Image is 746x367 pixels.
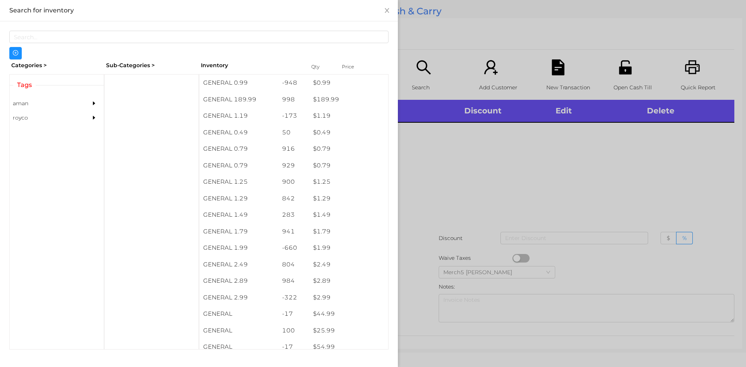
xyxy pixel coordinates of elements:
[199,306,278,322] div: GENERAL
[104,59,199,71] div: Sub-Categories >
[309,108,388,124] div: $ 1.19
[309,61,333,72] div: Qty
[199,240,278,256] div: GENERAL 1.99
[309,240,388,256] div: $ 1.99
[9,59,104,71] div: Categories >
[199,190,278,207] div: GENERAL 1.29
[278,174,310,190] div: 900
[278,339,310,355] div: -17
[278,322,310,339] div: 100
[278,157,310,174] div: 929
[278,124,310,141] div: 50
[278,75,310,91] div: -948
[199,207,278,223] div: GENERAL 1.49
[199,75,278,91] div: GENERAL 0.99
[278,91,310,108] div: 998
[340,61,371,72] div: Price
[309,273,388,289] div: $ 2.89
[10,111,80,125] div: royco
[278,289,310,306] div: -322
[91,115,97,120] i: icon: caret-right
[199,256,278,273] div: GENERAL 2.49
[309,75,388,91] div: $ 0.99
[199,174,278,190] div: GENERAL 1.25
[384,7,390,14] i: icon: close
[278,108,310,124] div: -173
[309,207,388,223] div: $ 1.49
[309,306,388,322] div: $ 44.99
[201,61,302,70] div: Inventory
[309,157,388,174] div: $ 0.79
[278,190,310,207] div: 842
[309,223,388,240] div: $ 1.79
[309,141,388,157] div: $ 0.79
[278,306,310,322] div: -17
[278,207,310,223] div: 283
[278,273,310,289] div: 984
[10,96,80,111] div: aman
[309,91,388,108] div: $ 189.99
[309,256,388,273] div: $ 2.49
[278,240,310,256] div: -660
[199,339,278,355] div: GENERAL
[13,80,36,90] span: Tags
[278,141,310,157] div: 916
[309,339,388,355] div: $ 54.99
[199,108,278,124] div: GENERAL 1.19
[199,289,278,306] div: GENERAL 2.99
[309,289,388,306] div: $ 2.99
[199,91,278,108] div: GENERAL 189.99
[309,322,388,339] div: $ 25.99
[199,322,278,339] div: GENERAL
[309,174,388,190] div: $ 1.25
[91,101,97,106] i: icon: caret-right
[199,157,278,174] div: GENERAL 0.79
[309,124,388,141] div: $ 0.49
[199,273,278,289] div: GENERAL 2.89
[9,47,22,59] button: icon: plus-circle
[199,124,278,141] div: GENERAL 0.49
[199,141,278,157] div: GENERAL 0.79
[278,256,310,273] div: 804
[309,190,388,207] div: $ 1.29
[9,31,389,43] input: Search...
[9,6,389,15] div: Search for inventory
[278,223,310,240] div: 941
[199,223,278,240] div: GENERAL 1.79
